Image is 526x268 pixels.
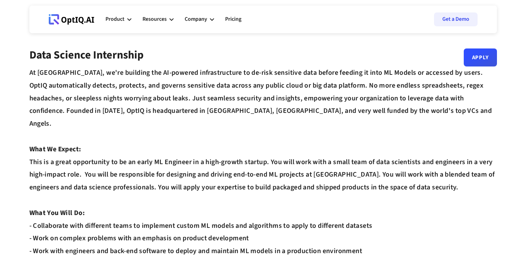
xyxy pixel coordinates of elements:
[185,15,207,24] div: Company
[105,9,131,30] div: Product
[105,15,124,24] div: Product
[185,9,214,30] div: Company
[464,48,497,66] a: Apply
[29,144,81,154] strong: What We Expect:
[142,15,167,24] div: Resources
[142,9,174,30] div: Resources
[29,47,144,63] strong: Data Science Internship
[29,208,85,218] strong: What You Will Do:
[49,9,94,30] a: Webflow Homepage
[434,12,478,26] a: Get a Demo
[225,9,241,30] a: Pricing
